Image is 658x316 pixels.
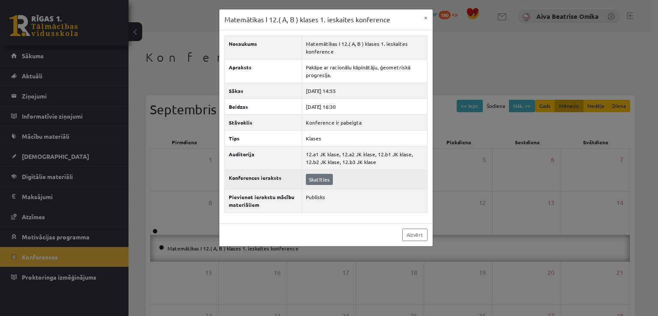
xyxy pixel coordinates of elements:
[224,170,302,189] th: Konferences ieraksts
[419,9,433,26] button: ×
[302,146,427,170] td: 12.a1 JK klase, 12.a2 JK klase, 12.b1 JK klase, 12.b2 JK klase, 12.b3 JK klase
[224,36,302,59] th: Nosaukums
[402,229,428,241] a: Aizvērt
[224,15,390,25] h3: Matemātikas I 12.( A, B ) klases 1. ieskaites konference
[224,98,302,114] th: Beidzas
[302,189,427,212] td: Publisks
[302,36,427,59] td: Matemātikas I 12.( A, B ) klases 1. ieskaites konference
[224,189,302,212] th: Pievienot ierakstu mācību materiāliem
[224,114,302,130] th: Stāvoklis
[302,83,427,98] td: [DATE] 14:55
[224,130,302,146] th: Tips
[302,114,427,130] td: Konference ir pabeigta
[224,146,302,170] th: Auditorija
[306,174,333,185] a: Skatīties
[302,59,427,83] td: Pakāpe ar racionālu kāpinātāju, ģeometriskā progresija.
[302,130,427,146] td: Klases
[224,59,302,83] th: Apraksts
[224,83,302,98] th: Sākas
[302,98,427,114] td: [DATE] 16:30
